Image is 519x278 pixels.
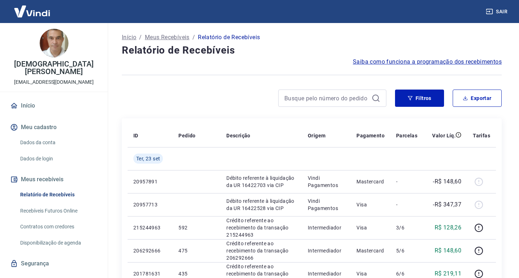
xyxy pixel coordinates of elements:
p: Tarifas [473,132,490,139]
p: / [192,33,195,42]
a: Início [9,98,99,114]
p: Vindi Pagamentos [308,174,345,189]
p: Crédito referente ao recebimento da transação 215244963 [226,217,296,238]
p: Descrição [226,132,250,139]
p: 20957713 [133,201,167,208]
h4: Relatório de Recebíveis [122,43,502,58]
p: - [396,178,417,185]
p: 20957891 [133,178,167,185]
a: Dados de login [17,151,99,166]
a: Disponibilização de agenda [17,236,99,250]
p: Pagamento [356,132,385,139]
p: Pedido [178,132,195,139]
p: Mastercard [356,178,385,185]
p: - [396,201,417,208]
p: Crédito referente ao recebimento da transação 206292666 [226,240,296,261]
a: Início [122,33,136,42]
p: Relatório de Recebíveis [198,33,260,42]
p: 5/6 [396,247,417,254]
p: 592 [178,224,215,231]
button: Meus recebíveis [9,172,99,187]
p: 201781631 [133,270,167,277]
span: Ter, 23 set [136,155,160,162]
a: Segurança [9,256,99,272]
a: Relatório de Recebíveis [17,187,99,202]
p: -R$ 148,60 [433,177,461,186]
a: Meus Recebíveis [145,33,190,42]
p: Intermediador [308,247,345,254]
p: Mastercard [356,247,385,254]
p: Intermediador [308,224,345,231]
p: 6/6 [396,270,417,277]
p: [EMAIL_ADDRESS][DOMAIN_NAME] [14,78,94,86]
img: 27c4f556-5e05-4b46-9d20-dfe5444c0040.jpeg [40,29,68,58]
button: Meu cadastro [9,119,99,135]
p: Visa [356,270,385,277]
p: R$ 148,60 [435,246,462,255]
p: Origem [308,132,325,139]
a: Contratos com credores [17,219,99,234]
p: Débito referente à liquidação da UR 16422528 via CIP [226,197,296,212]
p: R$ 219,11 [435,269,462,278]
a: Dados da conta [17,135,99,150]
p: 215244963 [133,224,167,231]
p: R$ 128,26 [435,223,462,232]
p: 3/6 [396,224,417,231]
button: Exportar [453,90,502,107]
p: Valor Líq. [432,132,456,139]
a: Saiba como funciona a programação dos recebimentos [353,58,502,66]
p: Intermediador [308,270,345,277]
p: Débito referente à liquidação da UR 16422703 via CIP [226,174,296,189]
p: -R$ 347,37 [433,200,461,209]
p: Vindi Pagamentos [308,197,345,212]
input: Busque pelo número do pedido [284,93,369,104]
p: [DEMOGRAPHIC_DATA][PERSON_NAME] [6,60,102,76]
p: / [139,33,142,42]
img: Vindi [9,0,56,22]
p: 206292666 [133,247,167,254]
p: Parcelas [396,132,417,139]
p: 475 [178,247,215,254]
a: Recebíveis Futuros Online [17,204,99,218]
p: 435 [178,270,215,277]
button: Sair [484,5,510,18]
button: Filtros [395,90,444,107]
p: Visa [356,201,385,208]
p: Visa [356,224,385,231]
p: ID [133,132,138,139]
